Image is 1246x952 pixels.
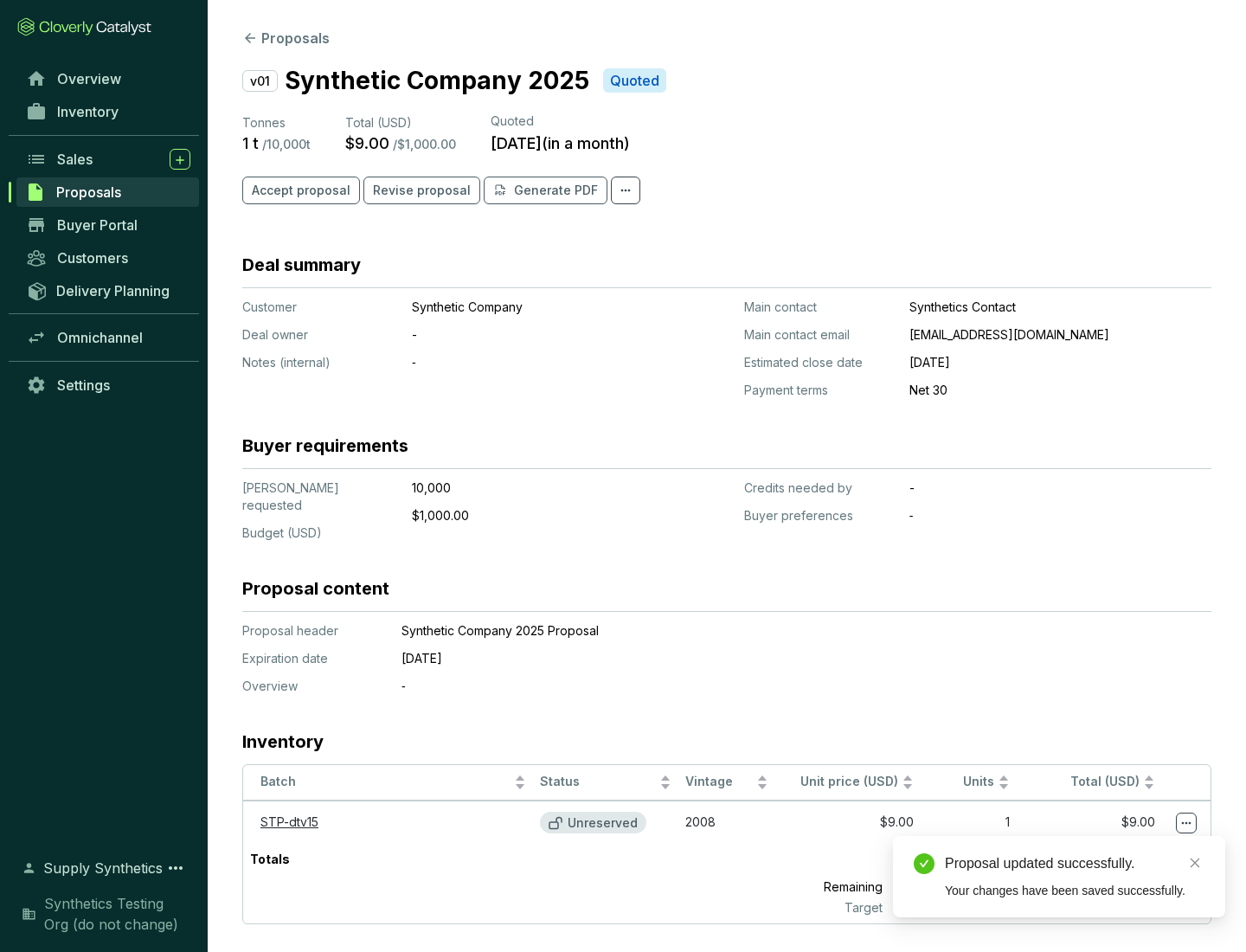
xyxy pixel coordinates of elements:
p: Synthetic Company 2025 [285,62,589,99]
p: / 10,000 t [262,137,311,152]
button: Proposals [242,28,330,48]
p: Target [747,899,890,917]
span: Omnichannel [57,329,143,346]
p: 1 t [889,844,1016,875]
a: Settings [17,370,199,400]
p: Totals [243,844,297,875]
a: Omnichannel [17,323,199,352]
td: 1 [921,801,1018,845]
a: Delivery Planning [17,276,199,305]
p: [PERSON_NAME] requested [242,479,398,514]
p: Expiration date [242,650,381,667]
p: ‐ [412,354,645,371]
div: Proposal updated successfully. [945,853,1204,874]
div: Your changes have been saved successfully. [945,881,1204,900]
th: Units [921,765,1018,801]
td: $9.00 [1017,801,1162,845]
span: Batch [260,774,511,790]
h3: Inventory [242,730,324,754]
span: Units [928,774,995,790]
p: Remaining [747,875,890,899]
span: Unit price (USD) [800,774,898,788]
span: Synthetics Testing Org (do not change) [44,893,190,935]
h3: Proposal content [242,576,389,601]
a: Buyer Portal [17,210,199,240]
p: [DATE] ( in a month ) [491,132,630,156]
p: 10,000 [412,479,645,497]
p: v01 [242,70,278,92]
span: Settings [57,376,110,394]
p: $9.00 [345,133,389,153]
button: Accept proposal [242,177,360,204]
a: Proposals [16,177,199,207]
p: Tonnes [242,114,311,132]
p: Estimated close date [744,354,896,371]
p: [EMAIL_ADDRESS][DOMAIN_NAME] [909,326,1211,344]
p: Quoted [491,113,630,130]
a: Customers [17,243,199,273]
p: Customer [242,299,398,316]
p: / $1,000.00 [393,137,456,152]
span: check-circle [914,853,934,874]
button: Generate PDF [484,177,607,204]
span: Total (USD) [345,115,412,130]
p: Overview [242,678,381,695]
p: Credits needed by [744,479,896,497]
th: Batch [243,765,533,801]
p: Main contact [744,299,896,316]
span: Overview [57,70,121,87]
p: Notes (internal) [242,354,398,371]
a: Sales [17,145,199,174]
button: Revise proposal [363,177,480,204]
p: Synthetics Contact [909,299,1211,316]
a: STP-dtv15 [260,814,318,829]
p: ‐ [909,507,1211,524]
p: Unreserved [568,815,638,831]
p: Synthetic Company 2025 Proposal [401,622,1128,640]
a: Inventory [17,97,199,126]
p: 9,999 t [890,875,1017,899]
p: Main contact email [744,326,896,344]
p: Buyer preferences [744,507,896,524]
p: - [909,479,1211,497]
p: Proposal header [242,622,381,640]
p: - [412,326,645,344]
p: Synthetic Company [412,299,645,316]
p: [DATE] [401,650,1128,667]
span: Delivery Planning [56,282,170,299]
span: Revise proposal [373,182,471,199]
span: Vintage [685,774,753,790]
th: Status [533,765,678,801]
span: Inventory [57,103,119,120]
span: Status [540,774,656,790]
span: Buyer Portal [57,216,138,234]
p: Net 30 [909,382,1211,399]
th: Vintage [678,765,775,801]
p: $1,000.00 [412,507,645,524]
span: Supply Synthetics [43,858,163,878]
span: Total (USD) [1070,774,1140,788]
p: 1 t [242,133,259,153]
span: Accept proposal [252,182,350,199]
a: Overview [17,64,199,93]
span: Customers [57,249,128,267]
p: Generate PDF [514,182,598,199]
p: Payment terms [744,382,896,399]
p: Quoted [610,72,659,90]
span: Sales [57,151,93,168]
p: Deal owner [242,326,398,344]
span: close [1189,857,1201,869]
span: Proposals [56,183,121,201]
td: 2008 [678,801,775,845]
p: 10,000 t [890,899,1017,917]
h3: Buyer requirements [242,434,408,458]
p: ‐ [401,678,1128,695]
span: Budget (USD) [242,525,322,540]
p: [DATE] [909,354,1211,371]
a: Close [1185,853,1204,872]
h3: Deal summary [242,253,361,277]
td: $9.00 [775,801,921,845]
